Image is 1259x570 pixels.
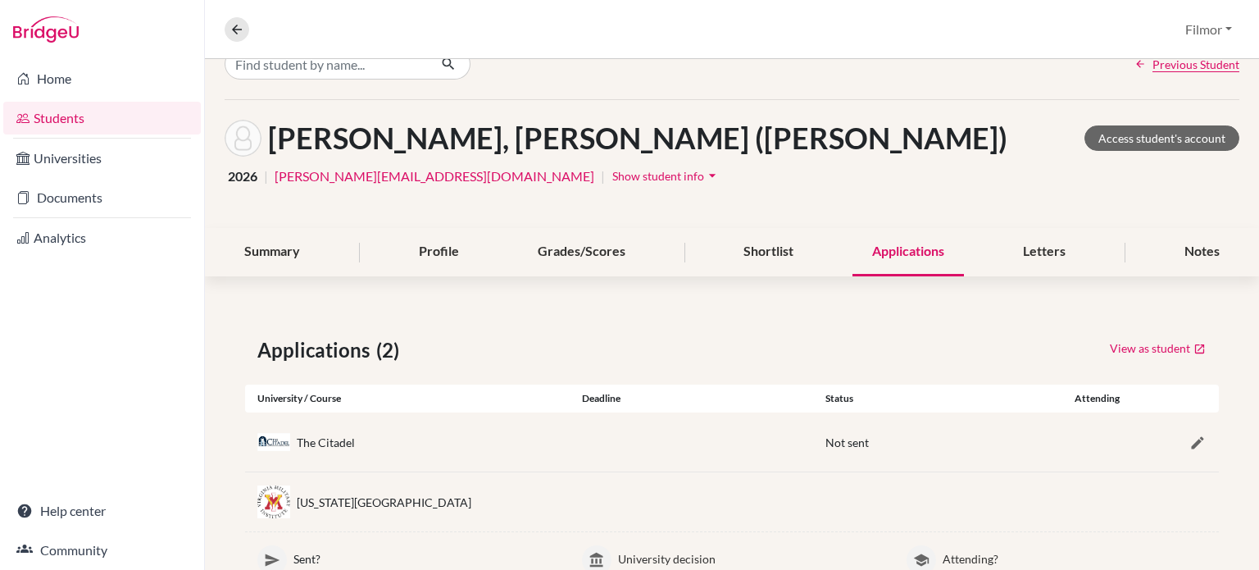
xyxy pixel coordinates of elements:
p: University decision [618,545,882,568]
div: University / Course [245,391,570,406]
a: Home [3,62,201,95]
a: Analytics [3,221,201,254]
img: Chia-Hsin (Cindy) Yu's avatar [225,120,261,157]
div: Notes [1165,228,1239,276]
a: Documents [3,181,201,214]
a: Previous Student [1134,56,1239,73]
div: Grades/Scores [518,228,645,276]
span: | [601,166,605,186]
div: Status [813,391,1057,406]
button: Filmor [1178,14,1239,45]
span: Previous Student [1152,56,1239,73]
img: us_cit_f7whn2f3.jpeg [257,433,290,451]
a: Help center [3,495,201,527]
span: | [264,166,268,186]
p: Attending? [943,545,1207,568]
button: Show student infoarrow_drop_down [611,163,721,189]
div: Letters [1003,228,1085,276]
div: Shortlist [724,228,813,276]
img: us_vmi_o3rwnmnq.jpeg [257,486,290,518]
a: Students [3,102,201,135]
a: Community [3,534,201,567]
h1: [PERSON_NAME], [PERSON_NAME] ([PERSON_NAME]) [268,121,1007,156]
div: Profile [399,228,479,276]
div: [US_STATE][GEOGRAPHIC_DATA] [297,494,471,511]
a: View as student [1109,335,1207,361]
a: Access student's account [1084,125,1239,151]
i: arrow_drop_down [704,167,720,184]
div: The Citadel [297,434,355,451]
div: Summary [225,228,320,276]
a: Universities [3,142,201,175]
p: Sent? [293,545,557,568]
span: Applications [257,335,376,365]
div: Deadline [570,391,813,406]
span: 2026 [228,166,257,186]
div: Attending [1057,391,1138,406]
span: Not sent [825,435,869,449]
div: Applications [852,228,964,276]
a: [PERSON_NAME][EMAIL_ADDRESS][DOMAIN_NAME] [275,166,594,186]
span: Show student info [612,169,704,183]
span: (2) [376,335,406,365]
input: Find student by name... [225,48,428,80]
img: Bridge-U [13,16,79,43]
